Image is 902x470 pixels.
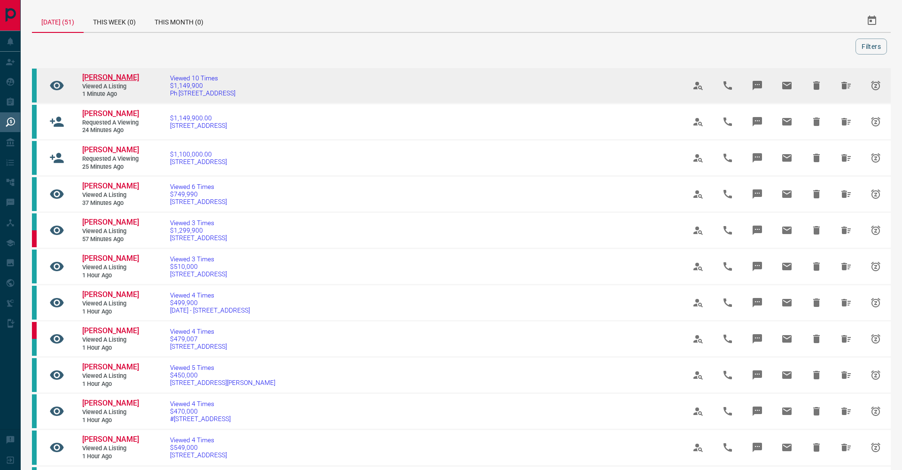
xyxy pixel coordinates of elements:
span: 25 minutes ago [82,163,139,171]
span: $1,149,900 [170,82,235,89]
button: Select Date Range [861,9,883,32]
span: 37 minutes ago [82,199,139,207]
span: Email [776,183,798,205]
span: $510,000 [170,263,227,270]
span: Hide [805,74,828,97]
span: Message [746,183,769,205]
span: Snooze [864,364,887,386]
span: 1 hour ago [82,380,139,388]
span: Call [716,364,739,386]
span: Snooze [864,291,887,314]
span: [PERSON_NAME] [82,326,139,335]
span: Email [776,400,798,423]
div: condos.ca [32,177,37,211]
span: Hide [805,291,828,314]
span: Message [746,328,769,350]
a: [PERSON_NAME] [82,254,139,264]
span: [PERSON_NAME] [82,109,139,118]
span: Hide All from Roland Shainidze [835,110,857,133]
span: Email [776,436,798,459]
span: Message [746,436,769,459]
span: Call [716,400,739,423]
a: [PERSON_NAME] [82,181,139,191]
span: Snooze [864,436,887,459]
span: $549,000 [170,444,227,451]
a: Viewed 10 Times$1,149,900Ph [STREET_ADDRESS] [170,74,235,97]
span: [STREET_ADDRESS] [170,198,227,205]
span: Hide [805,400,828,423]
span: Message [746,255,769,278]
div: This Month (0) [145,9,213,32]
span: View Profile [687,110,709,133]
span: Snooze [864,328,887,350]
a: Viewed 6 Times$749,990[STREET_ADDRESS] [170,183,227,205]
span: Viewed 4 Times [170,436,227,444]
span: Hide All from Roland Shainidze [835,74,857,97]
div: property.ca [32,230,37,247]
span: Requested a Viewing [82,119,139,127]
span: Message [746,291,769,314]
div: condos.ca [32,250,37,283]
div: This Week (0) [84,9,145,32]
span: Call [716,328,739,350]
span: Hide All from Lorena Ymeri [835,255,857,278]
span: $499,900 [170,299,250,306]
span: Hide [805,436,828,459]
a: [PERSON_NAME] [82,218,139,227]
span: [PERSON_NAME] [82,254,139,263]
a: [PERSON_NAME] [82,399,139,408]
span: Ph [STREET_ADDRESS] [170,89,235,97]
span: Hide [805,328,828,350]
span: Hide [805,147,828,169]
span: [STREET_ADDRESS] [170,270,227,278]
span: [PERSON_NAME] [82,362,139,371]
span: Call [716,74,739,97]
span: Email [776,147,798,169]
a: $1,100,000.00[STREET_ADDRESS] [170,150,227,165]
span: [PERSON_NAME] [82,290,139,299]
span: [STREET_ADDRESS][PERSON_NAME] [170,379,275,386]
a: $1,149,900.00[STREET_ADDRESS] [170,114,227,129]
span: Email [776,364,798,386]
span: View Profile [687,400,709,423]
span: Viewed 4 Times [170,328,227,335]
span: [STREET_ADDRESS] [170,343,227,350]
span: Viewed a Listing [82,83,139,91]
a: [PERSON_NAME] [82,435,139,445]
a: Viewed 4 Times$470,000#[STREET_ADDRESS] [170,400,231,423]
div: condos.ca [32,339,37,356]
span: Call [716,147,739,169]
span: Viewed 3 Times [170,255,227,263]
a: Viewed 3 Times$510,000[STREET_ADDRESS] [170,255,227,278]
span: $1,149,900.00 [170,114,227,122]
div: condos.ca [32,105,37,139]
span: Message [746,147,769,169]
span: [PERSON_NAME] [82,181,139,190]
span: Call [716,110,739,133]
span: View Profile [687,291,709,314]
span: 1 hour ago [82,416,139,424]
div: property.ca [32,322,37,339]
span: View Profile [687,364,709,386]
span: Message [746,219,769,242]
span: Snooze [864,110,887,133]
span: Viewed 6 Times [170,183,227,190]
span: Hide [805,183,828,205]
span: Snooze [864,183,887,205]
span: $450,000 [170,371,275,379]
a: Viewed 3 Times$1,299,900[STREET_ADDRESS] [170,219,227,242]
span: 1 hour ago [82,308,139,316]
span: Snooze [864,219,887,242]
span: $470,000 [170,407,231,415]
span: Hide All from Pina Gentile [835,183,857,205]
a: Viewed 4 Times$549,000[STREET_ADDRESS] [170,436,227,459]
span: View Profile [687,436,709,459]
span: [STREET_ADDRESS] [170,122,227,129]
span: $479,007 [170,335,227,343]
a: [PERSON_NAME] [82,326,139,336]
span: Hide All from Sufia Bukhari [835,328,857,350]
span: Snooze [864,74,887,97]
span: $749,990 [170,190,227,198]
span: Viewed a Listing [82,191,139,199]
a: [PERSON_NAME] [82,362,139,372]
